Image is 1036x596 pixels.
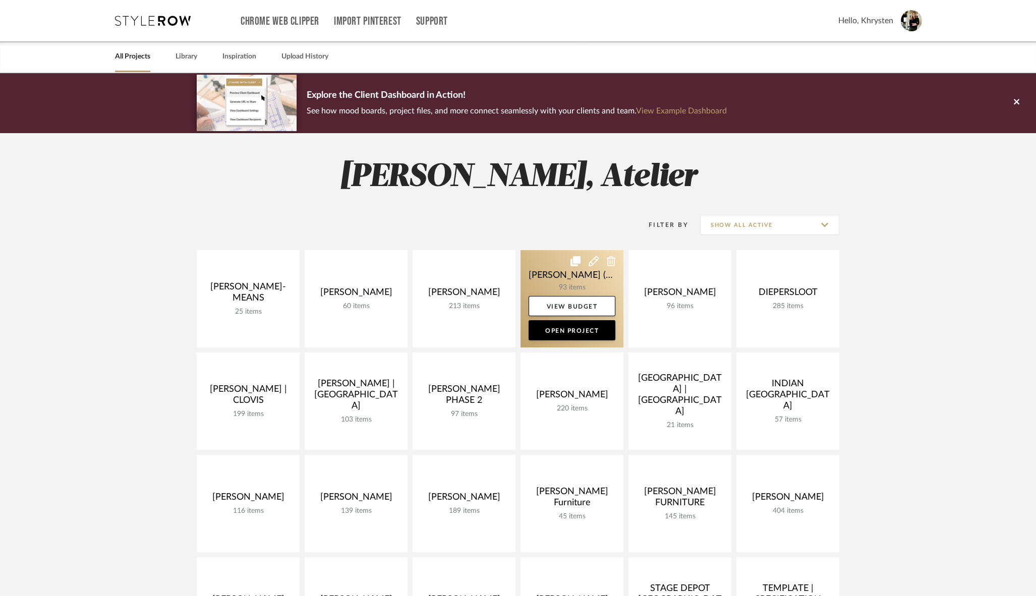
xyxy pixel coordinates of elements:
div: [PERSON_NAME]-MEANS [205,281,292,308]
a: Library [176,50,197,64]
a: Support [416,17,448,26]
a: View Example Dashboard [636,107,727,115]
div: [PERSON_NAME] [205,492,292,507]
div: [PERSON_NAME] PHASE 2 [421,384,507,410]
a: Open Project [529,320,615,340]
h2: [PERSON_NAME], Atelier [155,158,881,196]
div: INDIAN [GEOGRAPHIC_DATA] [744,378,831,415]
a: Chrome Web Clipper [241,17,319,26]
div: 97 items [421,410,507,419]
div: DIEPERSLOOT [744,287,831,302]
img: avatar [901,10,922,31]
div: [PERSON_NAME] [421,287,507,302]
div: [PERSON_NAME] | [GEOGRAPHIC_DATA] [313,378,399,415]
div: [PERSON_NAME] [529,389,615,404]
p: See how mood boards, project files, and more connect seamlessly with your clients and team. [307,104,727,118]
div: 45 items [529,512,615,521]
div: [PERSON_NAME] [421,492,507,507]
div: 103 items [313,415,399,424]
div: [PERSON_NAME] | CLOVIS [205,384,292,410]
div: [PERSON_NAME] [637,287,723,302]
div: 25 items [205,308,292,316]
div: 116 items [205,507,292,515]
a: All Projects [115,50,150,64]
div: 404 items [744,507,831,515]
div: 213 items [421,302,507,311]
a: Import Pinterest [334,17,401,26]
div: [PERSON_NAME] [313,492,399,507]
div: 285 items [744,302,831,311]
div: [GEOGRAPHIC_DATA] | [GEOGRAPHIC_DATA] [637,373,723,421]
div: 60 items [313,302,399,311]
div: 199 items [205,410,292,419]
a: View Budget [529,296,615,316]
div: [PERSON_NAME] FURNITURE [637,486,723,512]
div: Filter By [636,220,688,230]
img: d5d033c5-7b12-40c2-a960-1ecee1989c38.png [197,75,297,131]
p: Explore the Client Dashboard in Action! [307,88,727,104]
span: Hello, Khrysten [838,15,893,27]
div: 21 items [637,421,723,430]
div: [PERSON_NAME] Furniture [529,486,615,512]
div: 139 items [313,507,399,515]
div: 57 items [744,415,831,424]
div: [PERSON_NAME] [744,492,831,507]
a: Inspiration [222,50,256,64]
div: [PERSON_NAME] [313,287,399,302]
a: Upload History [281,50,328,64]
div: 145 items [637,512,723,521]
div: 220 items [529,404,615,413]
div: 96 items [637,302,723,311]
div: 189 items [421,507,507,515]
